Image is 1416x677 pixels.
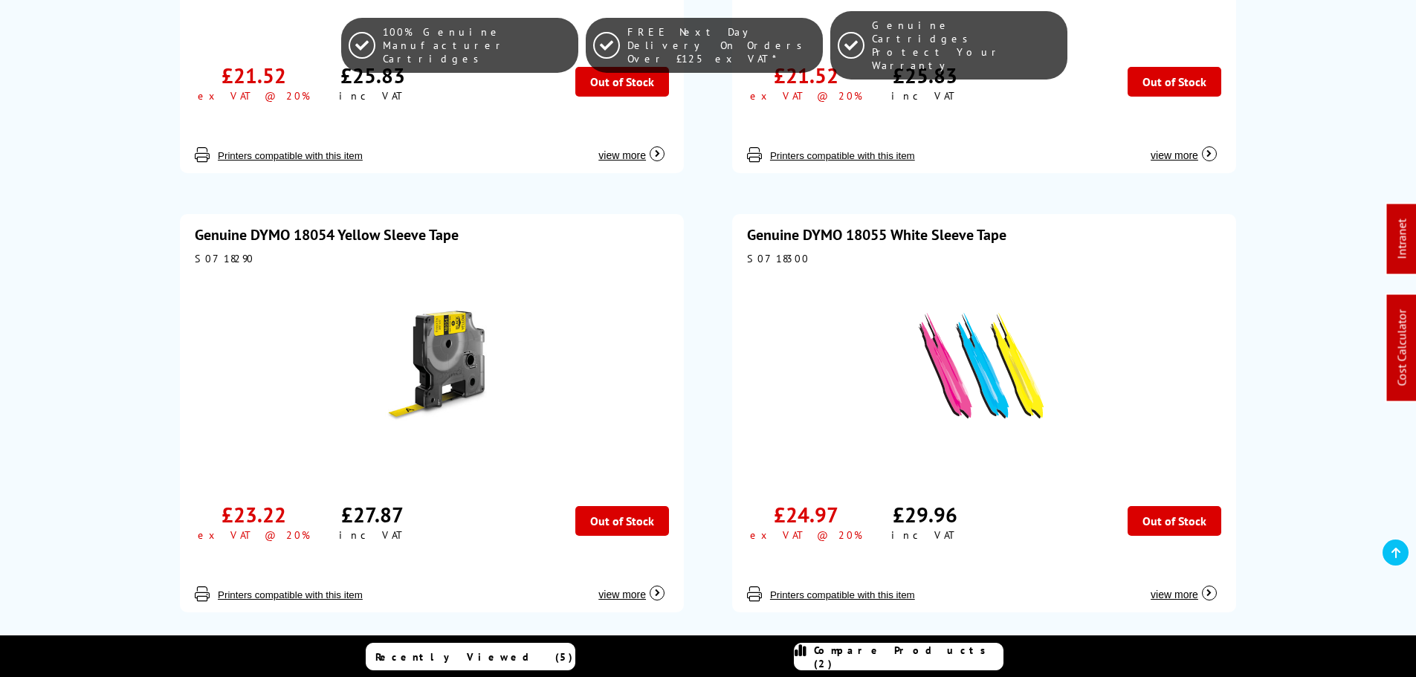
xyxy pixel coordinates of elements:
span: Genuine Cartridges Protect Your Warranty [872,19,1060,72]
button: view more [594,134,669,162]
button: view more [1146,134,1221,162]
span: view more [598,589,646,600]
div: S0718300 [747,252,1221,265]
span: view more [598,149,646,161]
div: £27.87 [341,501,404,528]
div: S0718290 [195,252,669,265]
span: view more [1151,589,1198,600]
div: ex VAT @ 20% [750,89,862,103]
span: FREE Next Day Delivery On Orders Over £125 ex VAT* [627,25,815,65]
a: Genuine DYMO 18055 White Sleeve Tape [747,225,1006,244]
div: £24.97 [774,501,838,528]
span: 100% Genuine Manufacturer Cartridges [383,25,571,65]
div: ex VAT @ 20% [198,89,310,103]
span: view more [1151,149,1198,161]
a: Intranet [1394,219,1409,259]
div: Out of Stock [575,506,669,536]
span: Recently Viewed (5) [375,650,573,664]
a: Genuine DYMO 18054 Yellow Sleeve Tape [195,225,459,244]
a: Compare Products (2) [794,643,1003,670]
span: Compare Products (2) [814,644,1003,670]
img: DYMO 18055 White Sleeve Tape [891,273,1077,459]
div: Out of Stock [1128,506,1221,536]
button: Printers compatible with this item [766,149,919,162]
div: £23.22 [222,501,286,528]
div: inc VAT [339,89,407,103]
div: £29.96 [893,501,957,528]
button: view more [1146,573,1221,601]
div: ex VAT @ 20% [198,528,310,542]
button: Printers compatible with this item [213,149,367,162]
a: Cost Calculator [1394,310,1409,386]
div: inc VAT [339,528,407,542]
img: DYMO 18054 Yellow Sleeve Tape [339,273,525,459]
div: ex VAT @ 20% [750,528,862,542]
button: Printers compatible with this item [766,589,919,601]
button: view more [594,573,669,601]
div: inc VAT [891,528,959,542]
div: inc VAT [891,89,959,103]
button: Printers compatible with this item [213,589,367,601]
a: Recently Viewed (5) [366,643,575,670]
